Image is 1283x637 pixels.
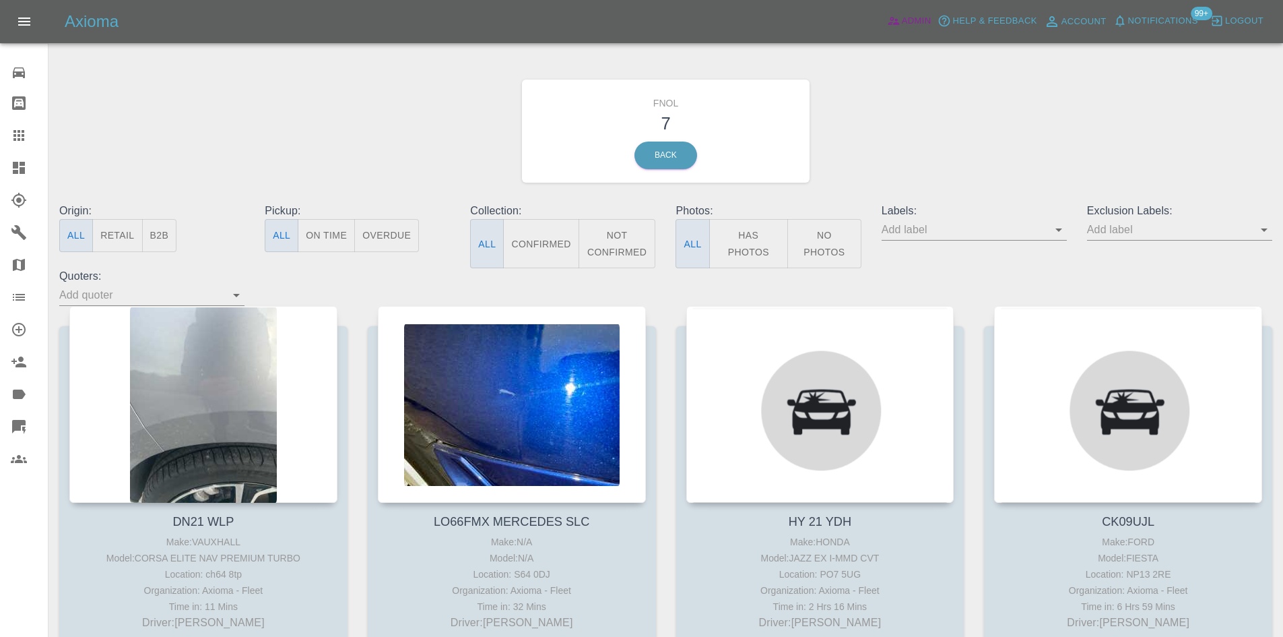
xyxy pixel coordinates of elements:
[142,219,177,252] button: B2B
[59,284,224,305] input: Add quoter
[997,599,1259,615] div: Time in: 6 Hrs 59 Mins
[1087,219,1252,240] input: Add label
[265,219,298,252] button: All
[690,599,951,615] div: Time in: 2 Hrs 16 Mins
[997,615,1259,631] p: Driver: [PERSON_NAME]
[690,566,951,582] div: Location: PO7 5UG
[1061,14,1107,30] span: Account
[265,203,450,219] p: Pickup:
[470,219,504,268] button: All
[8,5,40,38] button: Open drawer
[1128,13,1198,29] span: Notifications
[1049,220,1068,239] button: Open
[532,90,800,111] h6: FNOL
[789,515,851,528] a: HY 21 YDH
[997,582,1259,599] div: Organization: Axioma - Fleet
[59,203,244,219] p: Origin:
[882,203,1067,219] p: Labels:
[634,142,697,169] a: Back
[92,219,142,252] button: Retail
[1110,11,1202,32] button: Notifications
[354,219,419,252] button: Overdue
[298,219,355,252] button: On Time
[73,615,334,631] p: Driver: [PERSON_NAME]
[532,111,800,136] h3: 7
[73,550,334,566] div: Model: CORSA ELITE NAV PREMIUM TURBO
[381,550,643,566] div: Model: N/A
[503,219,579,268] button: Confirmed
[690,615,951,631] p: Driver: [PERSON_NAME]
[381,534,643,550] div: Make: N/A
[997,550,1259,566] div: Model: FIESTA
[1225,13,1263,29] span: Logout
[434,515,589,528] a: LO66FMX MERCEDES SLC
[73,599,334,615] div: Time in: 11 Mins
[381,582,643,599] div: Organization: Axioma - Fleet
[579,219,656,268] button: Not Confirmed
[1255,220,1274,239] button: Open
[676,219,709,268] button: All
[1041,11,1110,32] a: Account
[1207,11,1267,32] button: Logout
[882,219,1047,240] input: Add label
[227,286,246,305] button: Open
[997,566,1259,582] div: Location: NP13 2RE
[73,582,334,599] div: Organization: Axioma - Fleet
[902,13,931,29] span: Admin
[59,268,244,284] p: Quoters:
[73,534,334,550] div: Make: VAUXHALL
[1191,7,1212,20] span: 99+
[690,534,951,550] div: Make: HONDA
[709,219,789,268] button: Has Photos
[65,11,119,32] h5: Axioma
[690,550,951,566] div: Model: JAZZ EX I-MMD CVT
[470,203,655,219] p: Collection:
[997,534,1259,550] div: Make: FORD
[1087,203,1272,219] p: Exclusion Labels:
[381,615,643,631] p: Driver: [PERSON_NAME]
[73,566,334,582] div: Location: ch64 8tp
[884,11,935,32] a: Admin
[676,203,861,219] p: Photos:
[1102,515,1154,528] a: CK09UJL
[172,515,234,528] a: DN21 WLP
[952,13,1037,29] span: Help & Feedback
[934,11,1040,32] button: Help & Feedback
[381,566,643,582] div: Location: S64 0DJ
[381,599,643,615] div: Time in: 32 Mins
[59,219,93,252] button: All
[690,582,951,599] div: Organization: Axioma - Fleet
[787,219,861,268] button: No Photos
